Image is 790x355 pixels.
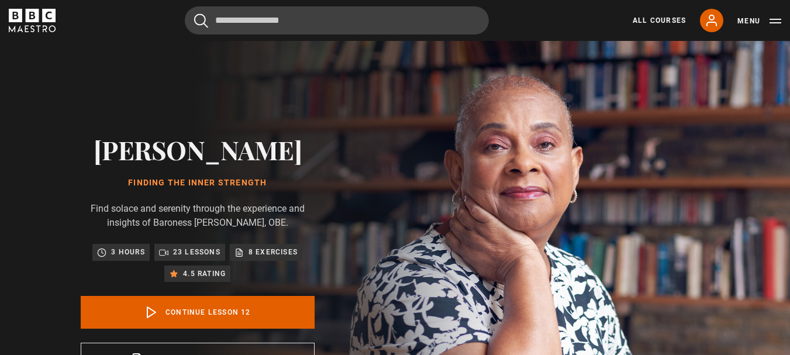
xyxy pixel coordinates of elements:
h1: Finding the Inner Strength [81,178,315,188]
p: Find solace and serenity through the experience and insights of Baroness [PERSON_NAME], OBE. [81,202,315,230]
p: 3 hours [111,246,144,258]
svg: BBC Maestro [9,9,56,32]
h2: [PERSON_NAME] [81,135,315,164]
a: All Courses [633,15,686,26]
input: Search [185,6,489,35]
button: Submit the search query [194,13,208,28]
a: Continue lesson 12 [81,296,315,329]
p: 8 exercises [249,246,298,258]
p: 23 lessons [173,246,220,258]
p: 4.5 rating [183,268,226,280]
button: Toggle navigation [737,15,781,27]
